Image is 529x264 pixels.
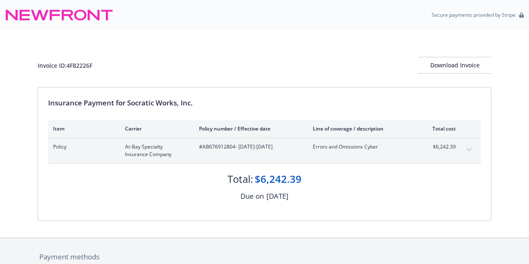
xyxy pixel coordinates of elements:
[418,57,491,73] div: Download Invoice
[53,125,112,132] div: Item
[39,251,490,262] div: Payment methods
[418,57,491,74] button: Download Invoice
[424,125,456,132] div: Total cost
[199,125,299,132] div: Policy number / Effective date
[266,191,289,202] div: [DATE]
[48,97,481,108] div: Insurance Payment for Socratic Works, Inc.
[313,125,411,132] div: Line of coverage / description
[424,143,456,151] span: $6,242.39
[199,143,299,151] span: #AB676912804 - [DATE]-[DATE]
[313,143,411,151] span: Errors and Omissions Cyber
[125,143,186,158] span: At-Bay Specialty Insurance Company
[432,11,516,18] p: Secure payments provided by Stripe
[48,138,481,163] div: PolicyAt-Bay Specialty Insurance Company#AB676912804- [DATE]-[DATE]Errors and Omissions Cyber$6,2...
[125,125,186,132] div: Carrier
[227,172,253,186] div: Total:
[240,191,264,202] div: Due on
[38,61,92,70] div: Invoice ID: 4F82226F
[463,143,476,156] button: expand content
[53,143,112,151] span: Policy
[255,172,302,186] div: $6,242.39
